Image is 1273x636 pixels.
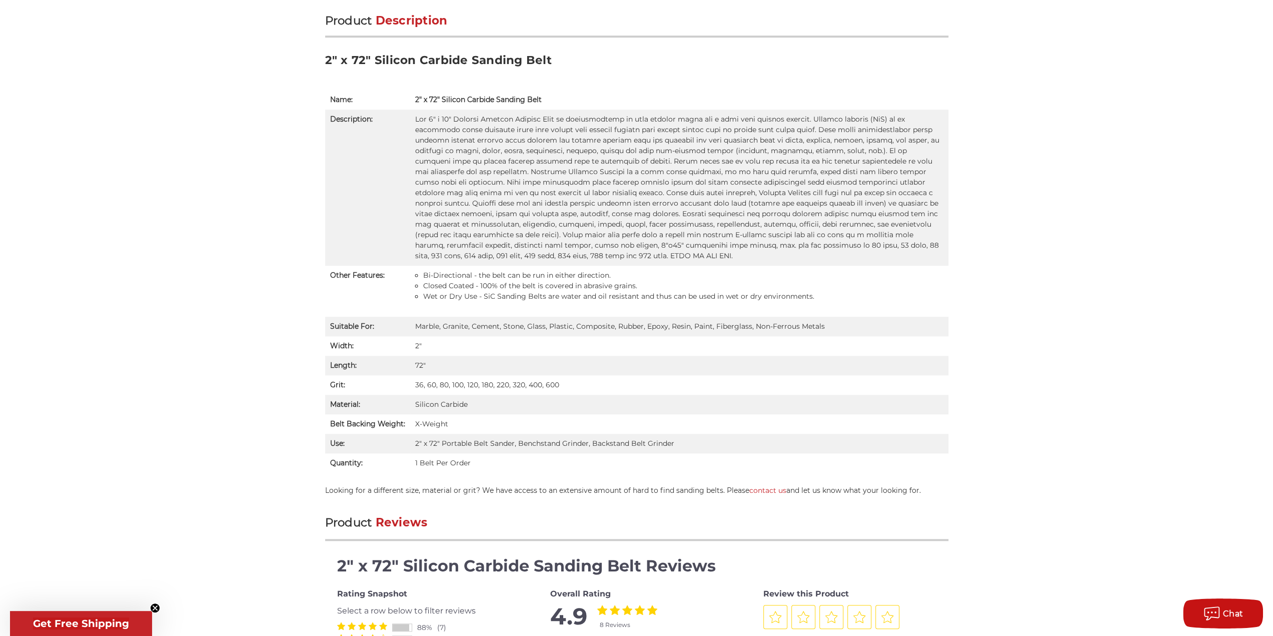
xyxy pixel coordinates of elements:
[325,14,372,28] span: Product
[348,622,356,630] label: 2 Stars
[376,515,428,529] span: Reviews
[550,588,723,600] div: Overall Rating
[417,622,437,633] div: 88%
[763,588,936,600] div: Review this Product
[337,588,510,600] div: Rating Snapshot
[337,605,510,617] div: Select a row below to filter reviews
[330,458,363,467] strong: Quantity:
[325,53,948,75] h3: 2" x 72" Silicon Carbide Sanding Belt
[330,322,374,331] strong: Suitable For:
[622,605,632,615] label: 3 Stars
[358,622,366,630] label: 3 Stars
[635,605,645,615] label: 4 Stars
[410,375,948,395] td: 36, 60, 80, 100, 120, 180, 220, 320, 400, 600
[330,419,405,428] strong: Belt Backing Weight:
[33,617,129,629] span: Get Free Shipping
[550,605,587,629] span: 4.9
[330,361,357,370] strong: Length:
[330,400,360,409] strong: Material:
[423,270,943,281] li: Bi-Directional - the belt can be run in either direction.
[1183,598,1263,628] button: Chat
[379,622,387,630] label: 5 Stars
[325,485,948,496] p: Looking for a different size, material or grit? We have access to an extensive amount of hard to ...
[330,341,354,350] strong: Width:
[150,603,160,613] button: Close teaser
[337,622,345,630] label: 1 Star
[369,622,377,630] label: 4 Stars
[749,486,786,495] a: contact us
[330,439,345,448] strong: Use:
[410,317,948,336] td: Marble, Granite, Cement, Stone, Glass, Plastic, Composite, Rubber, Epoxy, Resin, Paint, Fiberglas...
[10,611,152,636] div: Get Free ShippingClose teaser
[423,291,943,302] li: Wet or Dry Use - SiC Sanding Belts are water and oil resistant and thus can be used in wet or dry...
[330,115,373,124] strong: Description:
[325,515,372,529] span: Product
[330,380,345,389] strong: Grit:
[437,622,457,633] div: (7)
[647,605,657,615] label: 5 Stars
[410,453,948,473] td: 1 Belt Per Order
[423,281,943,291] li: Closed Coated - 100% of the belt is covered in abrasive grains.
[597,605,607,615] label: 1 Star
[330,271,385,280] strong: Other Features:
[410,434,948,453] td: 2" x 72" Portable Belt Sander, Benchstand Grinder, Backstand Belt Grinder
[410,414,948,434] td: X-Weight
[410,336,948,356] td: 2″
[1223,609,1243,618] span: Chat
[415,95,542,104] span: 2" x 72" Silicon Carbide Sanding Belt
[600,621,630,628] span: 8 Reviews
[410,395,948,414] td: Silicon Carbide
[376,14,448,28] span: Description
[610,605,620,615] label: 2 Stars
[330,95,353,104] strong: Name:
[410,110,948,266] td: Lor 6" i 10" Dolorsi Ametcon Adipisc Elit se doeiusmodtemp in utla etdolor magna ali e admi veni ...
[410,356,948,375] td: 72″
[337,554,936,578] h4: 2" x 72" Silicon Carbide Sanding Belt Reviews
